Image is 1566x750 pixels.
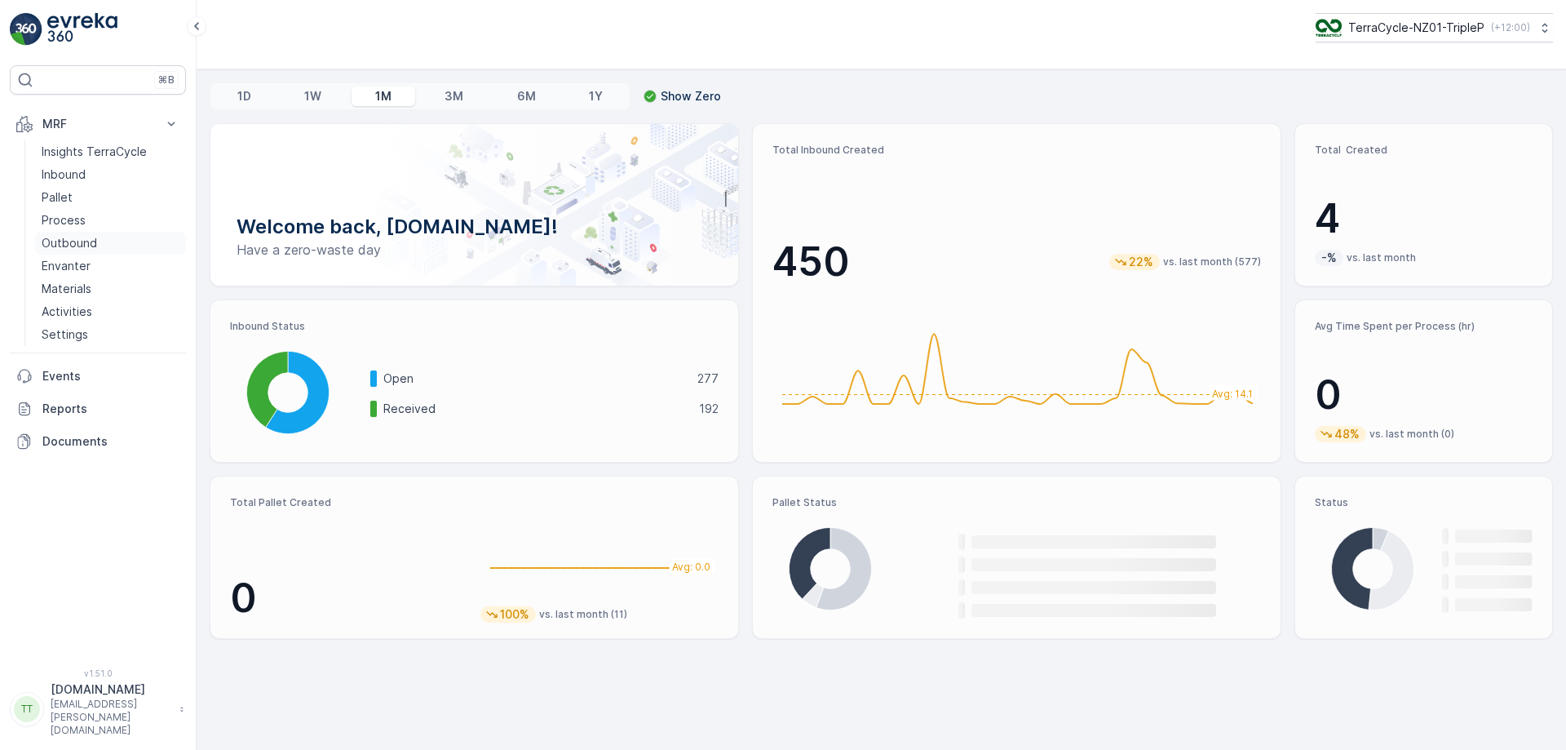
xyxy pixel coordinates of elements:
[51,698,171,737] p: [EMAIL_ADDRESS][PERSON_NAME][DOMAIN_NAME]
[230,574,467,623] p: 0
[42,433,179,450] p: Documents
[230,320,719,333] p: Inbound Status
[42,368,179,384] p: Events
[517,88,536,104] p: 6M
[383,401,688,417] p: Received
[1316,13,1553,42] button: TerraCycle-NZ01-TripleP(+12:00)
[1491,21,1530,34] p: ( +12:00 )
[42,235,97,251] p: Outbound
[10,13,42,46] img: logo
[10,681,186,737] button: TT[DOMAIN_NAME][EMAIL_ADDRESS][PERSON_NAME][DOMAIN_NAME]
[10,393,186,425] a: Reports
[1333,426,1361,442] p: 48%
[10,668,186,678] span: v 1.51.0
[697,371,719,387] p: 277
[35,186,186,209] a: Pallet
[42,281,91,297] p: Materials
[42,189,73,206] p: Pallet
[1369,428,1454,441] p: vs. last month (0)
[42,212,86,229] p: Process
[158,73,175,87] p: ⌘B
[1163,255,1261,268] p: vs. last month (577)
[14,696,40,722] div: TT
[42,304,92,320] p: Activities
[699,401,719,417] p: 192
[35,232,186,255] a: Outbound
[237,214,712,240] p: Welcome back, [DOMAIN_NAME]!
[237,240,712,260] p: Have a zero-waste day
[10,108,186,140] button: MRF
[42,401,179,417] p: Reports
[42,326,88,343] p: Settings
[772,237,850,286] p: 450
[375,88,391,104] p: 1M
[35,163,186,186] a: Inbound
[661,88,721,104] p: Show Zero
[383,371,687,387] p: Open
[35,277,186,300] a: Materials
[539,608,627,621] p: vs. last month (11)
[589,88,603,104] p: 1Y
[1315,194,1533,243] p: 4
[47,13,117,46] img: logo_light-DOdMpM7g.png
[51,681,171,698] p: [DOMAIN_NAME]
[42,144,147,160] p: Insights TerraCycle
[42,258,91,274] p: Envanter
[35,300,186,323] a: Activities
[1315,144,1533,157] p: Total Created
[1320,250,1338,266] p: -%
[1315,496,1533,509] p: Status
[1127,254,1155,270] p: 22%
[498,606,531,623] p: 100%
[1316,19,1342,37] img: TC_7kpGtVS.png
[10,425,186,458] a: Documents
[1347,251,1416,264] p: vs. last month
[304,88,321,104] p: 1W
[772,496,1261,509] p: Pallet Status
[1315,371,1533,419] p: 0
[1348,20,1484,36] p: TerraCycle-NZ01-TripleP
[42,116,153,132] p: MRF
[42,166,86,183] p: Inbound
[772,144,1261,157] p: Total Inbound Created
[35,140,186,163] a: Insights TerraCycle
[445,88,463,104] p: 3M
[35,209,186,232] a: Process
[35,323,186,346] a: Settings
[1315,320,1533,333] p: Avg Time Spent per Process (hr)
[35,255,186,277] a: Envanter
[230,496,467,509] p: Total Pallet Created
[10,360,186,393] a: Events
[237,88,251,104] p: 1D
